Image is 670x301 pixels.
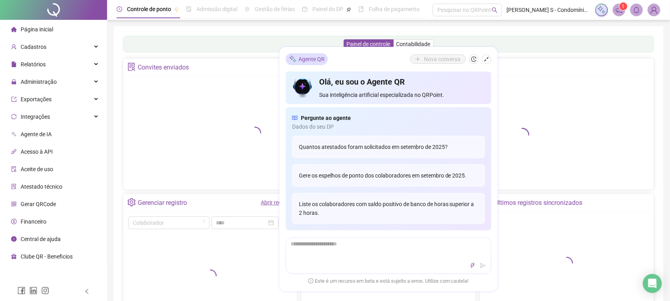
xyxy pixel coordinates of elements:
img: sparkle-icon.fc2bf0ac1784a2077858766a79e2daf3.svg [289,55,297,63]
span: notification [616,6,623,14]
button: Nova conversa [410,54,466,64]
span: pushpin [174,7,179,12]
span: setting [127,198,136,206]
span: file [11,62,17,67]
span: solution [11,184,17,189]
span: book [358,6,364,12]
span: facebook [17,287,25,295]
span: loading [248,127,261,139]
span: pushpin [347,7,351,12]
span: file-done [186,6,192,12]
a: Abrir registro [261,199,293,206]
div: Liste os colaboradores com saldo positivo de banco de horas superior a 2 horas. [292,193,485,224]
span: Administração [21,79,57,85]
button: thunderbolt [468,261,477,270]
span: audit [11,166,17,172]
span: clock-circle [117,6,122,12]
img: sparkle-icon.fc2bf0ac1784a2077858766a79e2daf3.svg [597,6,606,14]
div: Quantos atestados foram solicitados em setembro de 2025? [292,136,485,158]
span: loading [382,280,395,293]
span: shrink [484,56,489,62]
span: sync [11,114,17,120]
span: Este é um recurso em beta e está sujeito a erros. Utilize com cautela! [308,277,469,285]
span: solution [127,63,136,71]
span: sun [245,6,250,12]
span: Dados do seu DP [292,122,485,131]
span: Contabilidade [397,41,431,47]
div: Últimos registros sincronizados [495,196,583,210]
span: 1 [622,4,625,9]
div: Gere os espelhos de ponto dos colaboradores em setembro de 2025. [292,164,485,187]
span: dashboard [302,6,308,12]
span: Página inicial [21,26,53,33]
span: Controle de ponto [127,6,171,12]
span: exclamation-circle [308,278,314,283]
span: Financeiro [21,218,46,225]
sup: 1 [620,2,628,10]
span: Atestado técnico [21,183,62,190]
button: send [478,261,488,270]
span: Admissão digital [196,6,237,12]
span: bell [633,6,640,14]
span: instagram [41,287,49,295]
span: info-circle [11,236,17,242]
span: Clube QR - Beneficios [21,253,73,260]
span: gift [11,254,17,259]
span: Central de ajuda [21,236,61,242]
span: qrcode [11,201,17,207]
span: user-add [11,44,17,50]
span: loading [204,270,217,282]
span: Folha de pagamento [369,6,420,12]
span: read [292,114,298,122]
img: 29390 [648,4,660,16]
span: export [11,96,17,102]
span: Agente de IA [21,131,52,137]
div: Open Intercom Messenger [643,274,662,293]
span: search [492,7,498,13]
span: Painel de controle [347,41,391,47]
span: Painel do DP [312,6,343,12]
span: home [11,27,17,32]
div: Gerenciar registro [138,196,187,210]
span: Acesso à API [21,149,53,155]
span: api [11,149,17,154]
span: Exportações [21,96,52,102]
h4: Olá, eu sou o Agente QR [320,76,485,87]
span: Aceite de uso [21,166,53,172]
span: lock [11,79,17,85]
span: Sua inteligência artificial especializada no QRPoint. [320,91,485,99]
span: loading [560,257,573,270]
span: Relatórios [21,61,46,68]
span: thunderbolt [470,263,476,268]
span: history [471,56,477,62]
span: Cadastros [21,44,46,50]
div: Agente QR [286,53,328,65]
span: Integrações [21,114,50,120]
span: loading [515,128,529,142]
img: icon [292,76,313,99]
span: dollar [11,219,17,224]
span: Gerar QRCode [21,201,56,207]
div: Convites enviados [138,61,189,74]
span: linkedin [29,287,37,295]
span: Pergunte ao agente [301,114,351,122]
span: loading [200,220,205,225]
span: [PERSON_NAME] S - Condomínio [GEOGRAPHIC_DATA] [507,6,591,14]
span: left [84,289,90,294]
span: Gestão de férias [255,6,295,12]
